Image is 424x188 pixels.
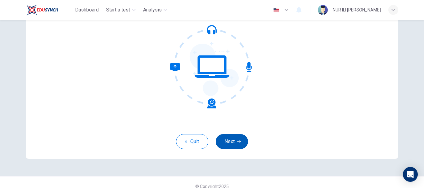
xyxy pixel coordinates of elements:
[176,134,208,149] button: Quit
[75,6,99,14] span: Dashboard
[403,167,418,182] div: Open Intercom Messenger
[26,4,73,16] a: EduSynch logo
[104,4,138,15] button: Start a test
[26,4,58,16] img: EduSynch logo
[273,8,280,12] img: en
[318,5,328,15] img: Profile picture
[106,6,130,14] span: Start a test
[141,4,170,15] button: Analysis
[73,4,101,15] button: Dashboard
[216,134,248,149] button: Next
[143,6,162,14] span: Analysis
[333,6,381,14] div: NUR ILI [PERSON_NAME]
